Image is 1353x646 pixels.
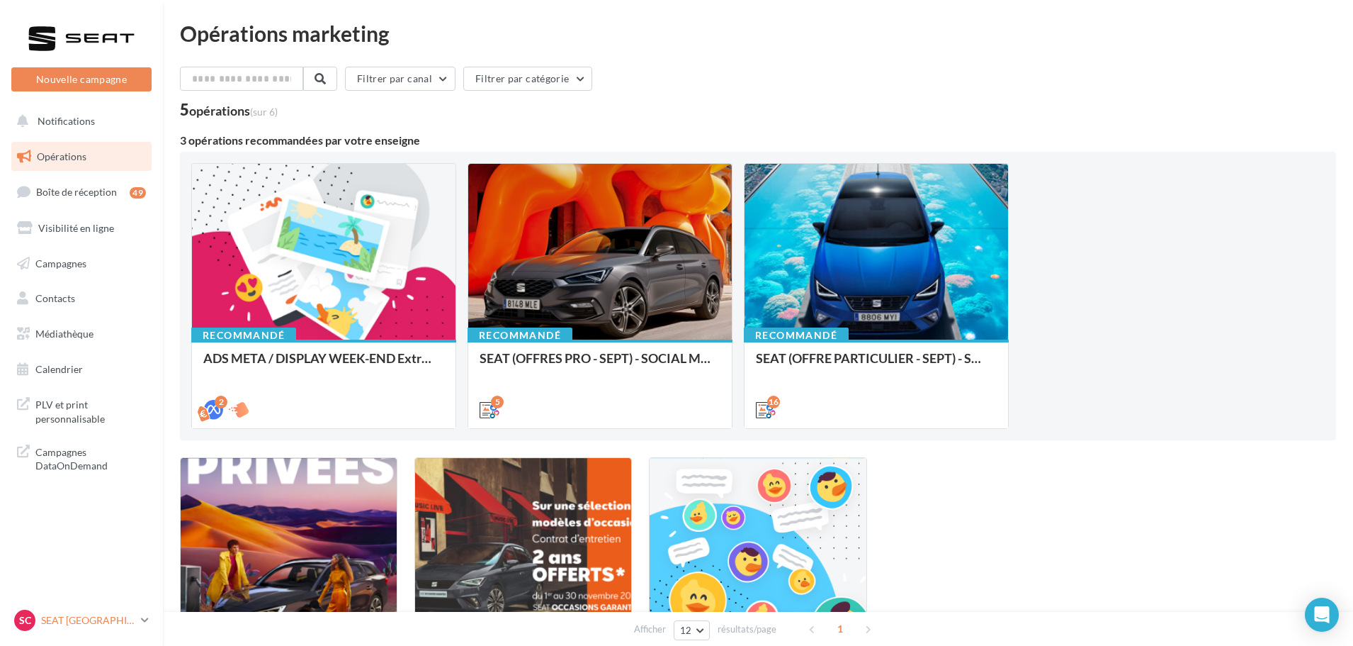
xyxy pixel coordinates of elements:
[203,351,444,379] div: ADS META / DISPLAY WEEK-END Extraordinaire (JPO) Septembre 2025
[9,389,154,431] a: PLV et print personnalisable
[35,442,146,473] span: Campagnes DataOnDemand
[35,328,94,340] span: Médiathèque
[35,257,86,269] span: Campagnes
[130,187,146,199] div: 49
[37,150,86,162] span: Opérations
[35,292,75,304] span: Contacts
[674,620,710,640] button: 12
[9,319,154,349] a: Médiathèque
[345,67,455,91] button: Filtrer par canal
[9,437,154,479] a: Campagnes DataOnDemand
[9,284,154,313] a: Contacts
[756,351,997,379] div: SEAT (OFFRE PARTICULIER - SEPT) - SOCIAL MEDIA
[191,328,296,343] div: Recommandé
[9,177,154,207] a: Boîte de réception49
[829,618,851,640] span: 1
[180,102,278,118] div: 5
[468,328,572,343] div: Recommandé
[35,395,146,425] span: PLV et print personnalisable
[767,396,780,408] div: 16
[180,23,1336,44] div: Opérations marketing
[718,623,776,636] span: résultats/page
[9,355,154,384] a: Calendrier
[189,104,278,117] div: opérations
[41,613,135,628] p: SEAT [GEOGRAPHIC_DATA]
[11,67,152,91] button: Nouvelle campagne
[491,396,504,408] div: 5
[680,625,692,636] span: 12
[19,613,31,628] span: SC
[38,222,114,234] span: Visibilité en ligne
[1305,598,1339,632] div: Open Intercom Messenger
[215,396,227,408] div: 2
[9,213,154,243] a: Visibilité en ligne
[463,67,592,91] button: Filtrer par catégorie
[250,106,278,118] span: (sur 6)
[9,249,154,279] a: Campagnes
[9,106,149,136] button: Notifications
[38,115,95,127] span: Notifications
[11,607,152,634] a: SC SEAT [GEOGRAPHIC_DATA]
[744,328,849,343] div: Recommandé
[180,135,1336,146] div: 3 opérations recommandées par votre enseigne
[9,142,154,172] a: Opérations
[634,623,666,636] span: Afficher
[480,351,720,379] div: SEAT (OFFRES PRO - SEPT) - SOCIAL MEDIA
[36,186,117,198] span: Boîte de réception
[35,363,83,375] span: Calendrier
